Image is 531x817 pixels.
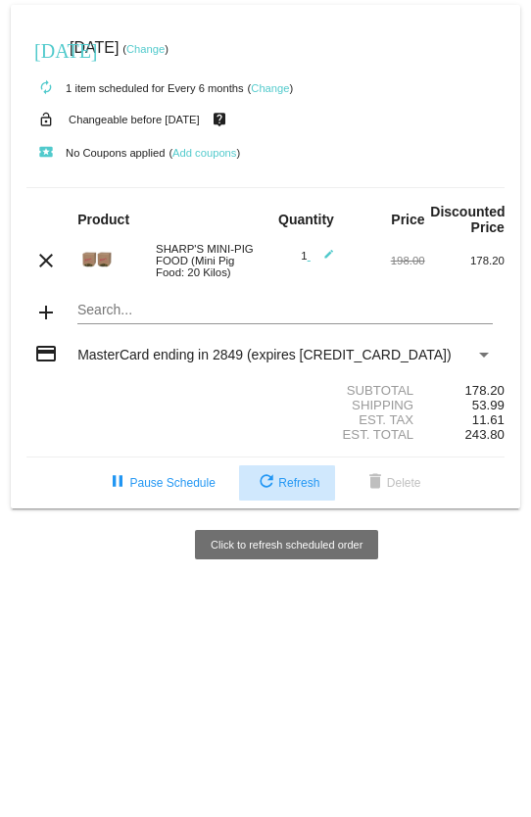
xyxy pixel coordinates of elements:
small: ( ) [248,82,294,94]
strong: Quantity [278,212,334,227]
small: ( ) [122,43,169,55]
span: Delete [363,476,421,490]
div: Subtotal [265,383,425,398]
a: Change [251,82,289,94]
div: Est. Total [265,427,425,442]
mat-icon: add [34,301,58,324]
div: 178.20 [425,383,505,398]
mat-icon: clear [34,249,58,272]
div: Shipping [265,398,425,412]
span: Pause Schedule [106,476,215,490]
mat-icon: local_play [34,141,58,165]
strong: Discounted Price [430,204,505,235]
mat-icon: edit [311,249,334,272]
mat-icon: autorenew [34,76,58,100]
span: 11.61 [472,412,505,427]
span: 53.99 [472,398,505,412]
small: No Coupons applied [26,147,165,159]
mat-select: Payment Method [77,347,493,362]
mat-icon: lock_open [34,107,58,132]
button: Pause Schedule [90,465,230,501]
small: Changeable before [DATE] [69,114,200,125]
button: Delete [348,465,437,501]
div: Est. Tax [265,412,425,427]
mat-icon: credit_card [34,342,58,365]
span: 243.80 [465,427,505,442]
a: Add coupons [172,147,236,159]
mat-icon: refresh [255,471,278,495]
span: MasterCard ending in 2849 (expires [CREDIT_CARD_DATA]) [77,347,452,362]
mat-icon: [DATE] [34,37,58,61]
span: Refresh [255,476,319,490]
span: 1 [301,250,334,262]
div: 198.00 [345,255,424,266]
div: SHARP'S MINI-PIG FOOD (Mini Pig Food: 20 Kilos) [146,243,265,278]
button: Refresh [239,465,335,501]
mat-icon: live_help [208,107,231,132]
a: Change [126,43,165,55]
input: Search... [77,303,493,318]
mat-icon: pause [106,471,129,495]
strong: Price [391,212,424,227]
img: bulk_40lb_new_2048x.jpg [77,240,117,279]
strong: Product [77,212,129,227]
div: 178.20 [425,255,505,266]
mat-icon: delete [363,471,387,495]
small: ( ) [169,147,240,159]
small: 1 item scheduled for Every 6 months [26,82,244,94]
